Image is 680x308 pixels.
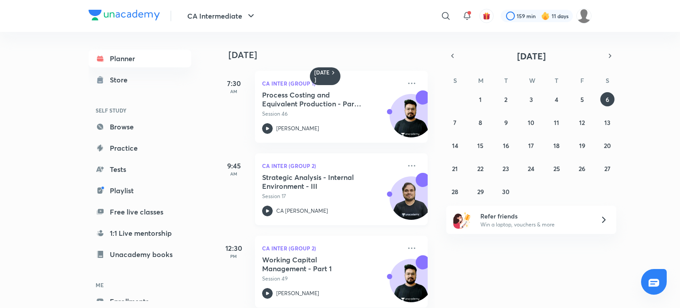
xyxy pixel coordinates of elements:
[89,103,191,118] h6: SELF STUDY
[314,69,330,83] h6: [DATE]
[262,192,401,200] p: Session 17
[262,243,401,253] p: CA Inter (Group 2)
[549,138,564,152] button: September 18, 2025
[524,161,538,175] button: September 24, 2025
[575,161,589,175] button: September 26, 2025
[549,92,564,106] button: September 4, 2025
[579,118,585,127] abbr: September 12, 2025
[453,211,471,229] img: referral
[499,92,513,106] button: September 2, 2025
[89,10,160,20] img: Company Logo
[276,289,319,297] p: [PERSON_NAME]
[555,95,558,104] abbr: September 4, 2025
[604,118,610,127] abbr: September 13, 2025
[453,118,456,127] abbr: September 7, 2025
[529,95,533,104] abbr: September 3, 2025
[549,161,564,175] button: September 25, 2025
[480,211,589,221] h6: Refer friends
[262,160,401,171] p: CA Inter (Group 2)
[478,76,483,85] abbr: Monday
[216,243,251,253] h5: 12:30
[89,277,191,292] h6: ME
[499,161,513,175] button: September 23, 2025
[216,78,251,89] h5: 7:30
[575,115,589,129] button: September 12, 2025
[477,164,483,173] abbr: September 22, 2025
[517,50,546,62] span: [DATE]
[604,141,611,150] abbr: September 20, 2025
[448,115,462,129] button: September 7, 2025
[499,184,513,199] button: September 30, 2025
[575,92,589,106] button: September 5, 2025
[483,12,491,20] img: avatar
[262,78,401,89] p: CA Inter (Group 1)
[448,161,462,175] button: September 21, 2025
[479,95,482,104] abbr: September 1, 2025
[479,9,494,23] button: avatar
[528,141,534,150] abbr: September 17, 2025
[89,246,191,263] a: Unacademy books
[580,95,584,104] abbr: September 5, 2025
[555,76,558,85] abbr: Thursday
[216,89,251,94] p: AM
[452,164,458,173] abbr: September 21, 2025
[604,164,610,173] abbr: September 27, 2025
[503,141,509,150] abbr: September 16, 2025
[182,7,262,25] button: CA Intermediate
[89,71,191,89] a: Store
[600,161,614,175] button: September 27, 2025
[262,255,372,273] h5: Working Capital Management - Part 1
[89,160,191,178] a: Tests
[448,138,462,152] button: September 14, 2025
[502,164,509,173] abbr: September 23, 2025
[262,110,401,118] p: Session 46
[473,92,487,106] button: September 1, 2025
[448,184,462,199] button: September 28, 2025
[453,76,457,85] abbr: Sunday
[276,125,319,133] p: [PERSON_NAME]
[216,160,251,171] h5: 9:45
[541,12,550,20] img: streak
[502,187,510,196] abbr: September 30, 2025
[504,95,507,104] abbr: September 2, 2025
[390,264,433,306] img: Avatar
[89,139,191,157] a: Practice
[576,8,591,23] img: dhanak
[606,95,609,104] abbr: September 6, 2025
[479,118,482,127] abbr: September 8, 2025
[579,141,585,150] abbr: September 19, 2025
[600,92,614,106] button: September 6, 2025
[473,138,487,152] button: September 15, 2025
[228,50,437,60] h4: [DATE]
[89,224,191,242] a: 1:1 Live mentorship
[110,74,133,85] div: Store
[579,164,585,173] abbr: September 26, 2025
[480,221,589,229] p: Win a laptop, vouchers & more
[262,90,372,108] h5: Process Costing and Equivalent Production - Part 3
[477,187,484,196] abbr: September 29, 2025
[477,141,483,150] abbr: September 15, 2025
[524,138,538,152] button: September 17, 2025
[553,141,560,150] abbr: September 18, 2025
[216,171,251,176] p: AM
[89,203,191,221] a: Free live classes
[262,275,401,283] p: Session 49
[89,10,160,23] a: Company Logo
[459,50,604,62] button: [DATE]
[499,138,513,152] button: September 16, 2025
[452,187,458,196] abbr: September 28, 2025
[473,161,487,175] button: September 22, 2025
[89,118,191,136] a: Browse
[549,115,564,129] button: September 11, 2025
[89,182,191,199] a: Playlist
[390,181,433,224] img: Avatar
[89,50,191,67] a: Planner
[452,141,458,150] abbr: September 14, 2025
[504,76,508,85] abbr: Tuesday
[276,207,328,215] p: CA [PERSON_NAME]
[575,138,589,152] button: September 19, 2025
[529,76,535,85] abbr: Wednesday
[580,76,584,85] abbr: Friday
[600,138,614,152] button: September 20, 2025
[262,173,372,191] h5: Strategic Analysis - Internal Environment - III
